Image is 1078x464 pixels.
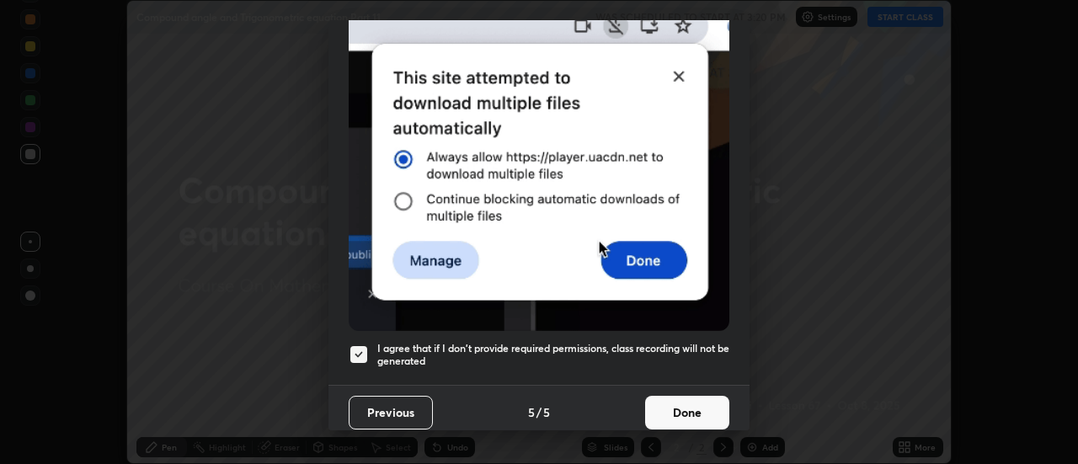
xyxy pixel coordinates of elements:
[645,396,729,429] button: Done
[536,403,542,421] h4: /
[543,403,550,421] h4: 5
[377,342,729,368] h5: I agree that if I don't provide required permissions, class recording will not be generated
[349,396,433,429] button: Previous
[528,403,535,421] h4: 5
